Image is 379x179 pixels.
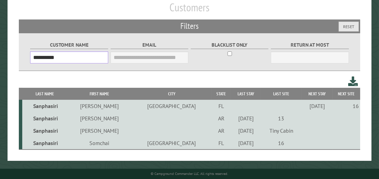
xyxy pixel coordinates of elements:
td: 13 [261,112,302,124]
div: [DATE] [303,103,332,109]
label: Return at most [271,41,349,49]
div: Domain Overview [26,40,61,45]
button: Reset [339,22,359,32]
td: Sanphasiri [22,137,67,150]
div: Domain: [DOMAIN_NAME] [18,18,75,23]
td: 16 [333,100,360,112]
small: © Campground Commander LLC. All rights reserved. [151,171,228,176]
th: City [131,88,212,100]
div: v 4.0.25 [19,11,34,16]
td: [GEOGRAPHIC_DATA] [131,100,212,112]
td: [PERSON_NAME] [67,112,131,124]
h1: Customers [19,1,360,20]
td: FL [212,100,231,112]
div: [DATE] [232,140,260,146]
th: State [212,88,231,100]
td: 16 [261,137,302,150]
td: AR [212,112,231,124]
td: Sanphasiri [22,100,67,112]
div: [DATE] [232,115,260,122]
td: AR [212,124,231,137]
th: Last Name [22,88,67,100]
td: Tiny Cabin [261,124,302,137]
a: Download this customer list (.csv) [348,75,358,88]
img: tab_domain_overview_orange.svg [18,40,24,45]
label: Blacklist only [191,41,269,49]
td: Sanphasiri [22,112,67,124]
td: [PERSON_NAME] [67,124,131,137]
th: Last Stay [231,88,261,100]
td: Sanphasiri [22,124,67,137]
td: [GEOGRAPHIC_DATA] [131,137,212,150]
th: Last Site [261,88,302,100]
img: website_grey.svg [11,18,16,23]
td: Somchai [67,137,131,150]
td: [PERSON_NAME] [67,100,131,112]
td: FL [212,137,231,150]
div: [DATE] [232,127,260,134]
h2: Filters [19,20,360,33]
div: Keywords by Traffic [76,40,115,45]
label: Customer Name [30,41,108,49]
img: logo_orange.svg [11,11,16,16]
th: Next Site [333,88,360,100]
th: First Name [67,88,131,100]
img: tab_keywords_by_traffic_grey.svg [68,40,74,45]
label: Email [111,41,189,49]
th: Next Stay [302,88,333,100]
